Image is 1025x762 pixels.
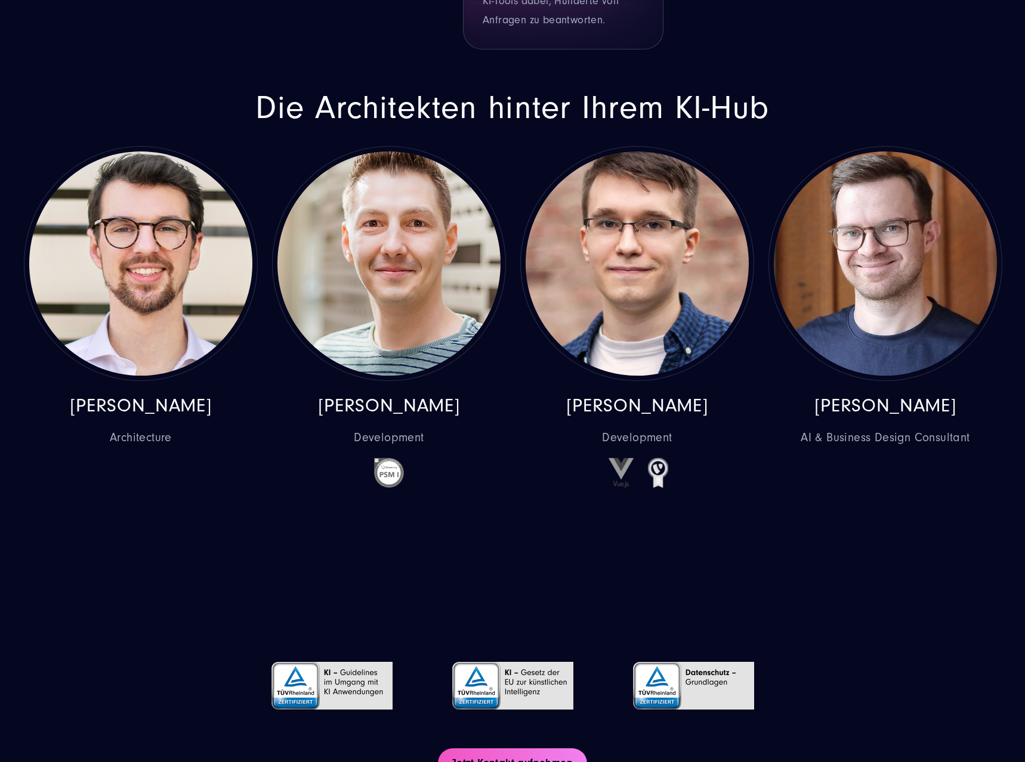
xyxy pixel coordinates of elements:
p: [PERSON_NAME] [24,394,258,417]
img: Stephan-Ritter-570x570 [29,151,252,376]
span: Development [520,429,754,447]
img: TÜV Rheinland-Guidelines im Umgang mit KI Anwendungen | KI-Hub von SUNZINET [271,647,393,724]
img: Professional scrum master - Digitalagentur SUNZINET [374,458,404,488]
p: [PERSON_NAME] [520,394,754,417]
img: TÜV Rheinland-Gesetz der EU zur künstlichen Intelligenz | KI-Hub von SUNZINET [452,647,573,724]
img: Stephan Schmitz - Product Owner & Knowledge Lead JavaScript Frameworks - SUNZINET [277,151,501,376]
span: Architecture [24,429,258,447]
img: Michael Lewandowski - Developer - SUNZINET [526,151,749,376]
h2: Die Architekten hinter Ihrem KI-Hub [229,88,796,128]
p: [PERSON_NAME] [272,394,506,417]
span: AI & Business Design Consultant [768,429,1002,447]
img: vue.js Agentur - Agentur für Web Entwicklung SUNZINET [606,458,636,488]
img: Tomasz-Gabrys-570x570 [774,151,997,376]
img: TÜV Rheinland-Datenschutz | KI-Hub von SUNZINET [633,647,754,724]
p: [PERSON_NAME] [768,394,1002,417]
img: TYPO3 D Badge [648,458,668,488]
span: Development [272,429,506,447]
